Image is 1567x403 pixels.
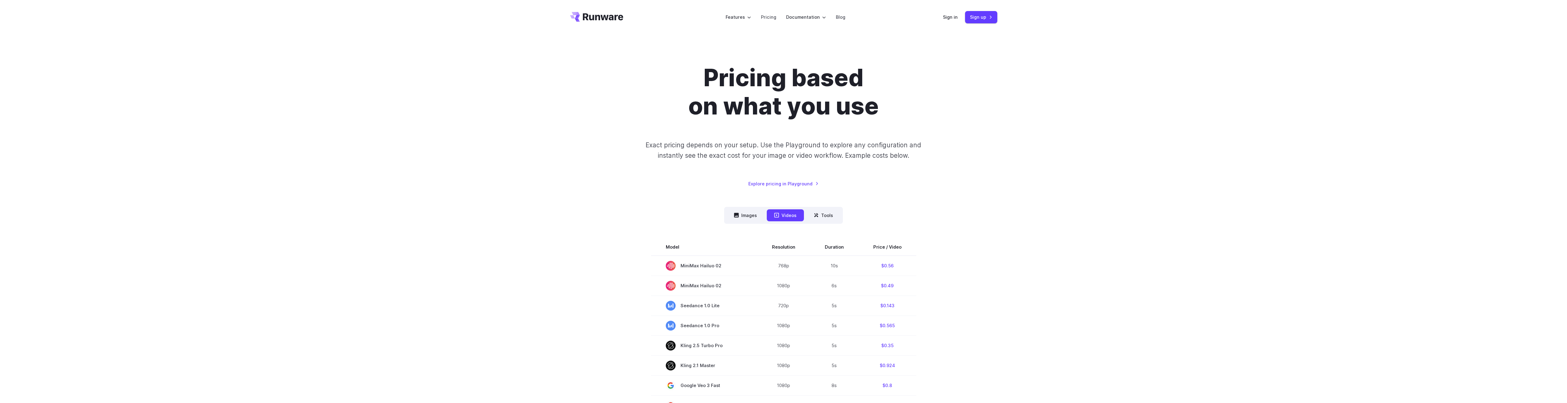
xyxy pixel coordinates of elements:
a: Explore pricing in Playground [748,180,819,187]
td: $0.35 [859,335,916,355]
p: Exact pricing depends on your setup. Use the Playground to explore any configuration and instantl... [634,140,933,161]
span: MiniMax Hailuo 02 [666,281,743,291]
td: 768p [757,256,810,276]
td: 5s [810,296,859,316]
td: $0.56 [859,256,916,276]
td: $0.565 [859,316,916,335]
span: MiniMax Hailuo 02 [666,261,743,271]
td: 1080p [757,316,810,335]
span: Kling 2.1 Master [666,361,743,370]
a: Pricing [761,14,776,21]
td: 1080p [757,335,810,355]
button: Images [727,209,764,221]
span: Seedance 1.0 Lite [666,301,743,311]
td: 1080p [757,276,810,296]
a: Go to / [570,12,623,22]
td: 1080p [757,355,810,375]
td: $0.143 [859,296,916,316]
a: Sign in [943,14,958,21]
a: Blog [836,14,845,21]
td: $0.8 [859,375,916,395]
th: Duration [810,238,859,256]
a: Sign up [965,11,997,23]
h1: Pricing based on what you use [613,64,955,120]
td: $0.49 [859,276,916,296]
td: 10s [810,256,859,276]
span: Kling 2.5 Turbo Pro [666,341,743,351]
span: Seedance 1.0 Pro [666,321,743,331]
th: Model [651,238,757,256]
td: 1080p [757,375,810,395]
button: Tools [806,209,840,221]
label: Documentation [786,14,826,21]
td: $0.924 [859,355,916,375]
th: Resolution [757,238,810,256]
td: 5s [810,316,859,335]
label: Features [726,14,751,21]
th: Price / Video [859,238,916,256]
td: 720p [757,296,810,316]
td: 5s [810,355,859,375]
span: Google Veo 3 Fast [666,381,743,390]
td: 6s [810,276,859,296]
td: 8s [810,375,859,395]
button: Videos [767,209,804,221]
td: 5s [810,335,859,355]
